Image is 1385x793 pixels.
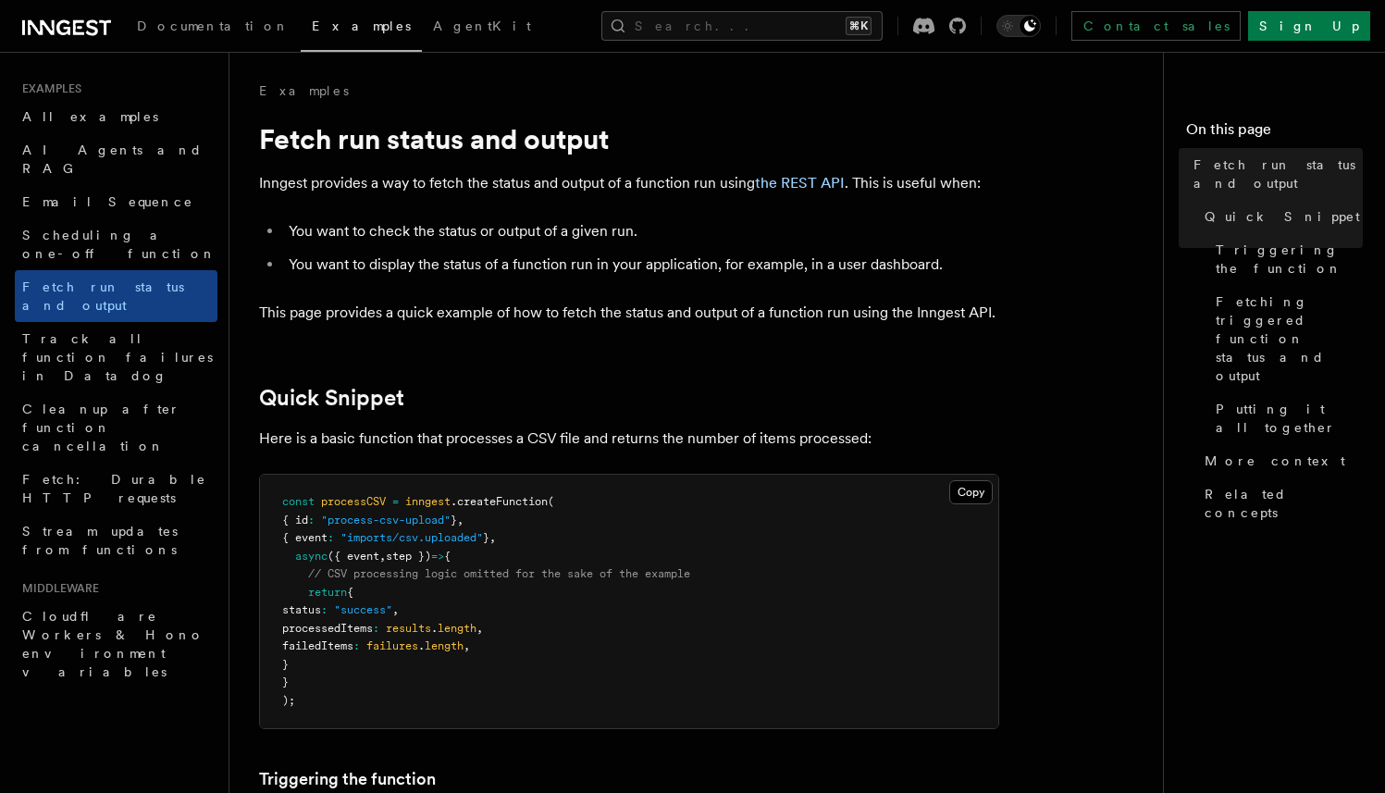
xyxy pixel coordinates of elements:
[282,675,289,688] span: }
[451,514,457,527] span: }
[433,19,531,33] span: AgentKit
[425,639,464,652] span: length
[15,218,217,270] a: Scheduling a one-off function
[259,766,436,792] a: Triggering the function
[259,122,999,155] h1: Fetch run status and output
[15,270,217,322] a: Fetch run status and output
[996,15,1041,37] button: Toggle dark mode
[22,142,203,176] span: AI Agents and RAG
[1208,233,1363,285] a: Triggering the function
[15,185,217,218] a: Email Sequence
[282,514,308,527] span: { id
[1205,452,1345,470] span: More context
[366,639,418,652] span: failures
[601,11,883,41] button: Search...⌘K
[295,550,328,563] span: async
[282,603,321,616] span: status
[1197,444,1363,477] a: More context
[386,622,431,635] span: results
[321,514,451,527] span: "process-csv-upload"
[1248,11,1370,41] a: Sign Up
[259,426,999,452] p: Here is a basic function that processes a CSV file and returns the number of items processed:
[1186,118,1363,148] h4: On this page
[431,550,444,563] span: =>
[321,603,328,616] span: :
[15,100,217,133] a: All examples
[15,600,217,688] a: Cloudflare Workers & Hono environment variables
[373,622,379,635] span: :
[489,531,496,544] span: ,
[392,603,399,616] span: ,
[1216,241,1363,278] span: Triggering the function
[405,495,451,508] span: inngest
[22,194,193,209] span: Email Sequence
[846,17,872,35] kbd: ⌘K
[308,567,690,580] span: // CSV processing logic omitted for the sake of the example
[282,694,295,707] span: );
[347,586,353,599] span: {
[321,495,386,508] span: processCSV
[334,603,392,616] span: "success"
[483,531,489,544] span: }
[1216,292,1363,385] span: Fetching triggered function status and output
[282,495,315,508] span: const
[418,639,425,652] span: .
[1197,200,1363,233] a: Quick Snippet
[15,81,81,96] span: Examples
[22,472,206,505] span: Fetch: Durable HTTP requests
[431,622,438,635] span: .
[15,133,217,185] a: AI Agents and RAG
[438,622,476,635] span: length
[1205,207,1360,226] span: Quick Snippet
[308,586,347,599] span: return
[15,392,217,463] a: Cleanup after function cancellation
[444,550,451,563] span: {
[126,6,301,50] a: Documentation
[340,531,483,544] span: "imports/csv.uploaded"
[282,531,328,544] span: { event
[1071,11,1241,41] a: Contact sales
[22,279,184,313] span: Fetch run status and output
[328,531,334,544] span: :
[259,81,349,100] a: Examples
[259,385,404,411] a: Quick Snippet
[464,639,470,652] span: ,
[259,170,999,196] p: Inngest provides a way to fetch the status and output of a function run using . This is useful when:
[15,514,217,566] a: Stream updates from functions
[137,19,290,33] span: Documentation
[282,658,289,671] span: }
[1216,400,1363,437] span: Putting it all together
[548,495,554,508] span: (
[379,550,386,563] span: ,
[15,322,217,392] a: Track all function failures in Datadog
[259,300,999,326] p: This page provides a quick example of how to fetch the status and output of a function run using ...
[1197,477,1363,529] a: Related concepts
[282,622,373,635] span: processedItems
[1208,285,1363,392] a: Fetching triggered function status and output
[15,463,217,514] a: Fetch: Durable HTTP requests
[755,174,845,192] a: the REST API
[1193,155,1363,192] span: Fetch run status and output
[353,639,360,652] span: :
[22,609,204,679] span: Cloudflare Workers & Hono environment variables
[283,218,999,244] li: You want to check the status or output of a given run.
[422,6,542,50] a: AgentKit
[22,402,180,453] span: Cleanup after function cancellation
[15,581,99,596] span: Middleware
[282,639,353,652] span: failedItems
[392,495,399,508] span: =
[476,622,483,635] span: ,
[22,524,178,557] span: Stream updates from functions
[1186,148,1363,200] a: Fetch run status and output
[22,228,216,261] span: Scheduling a one-off function
[308,514,315,527] span: :
[451,495,548,508] span: .createFunction
[22,331,213,383] span: Track all function failures in Datadog
[386,550,431,563] span: step })
[312,19,411,33] span: Examples
[283,252,999,278] li: You want to display the status of a function run in your application, for example, in a user dash...
[328,550,379,563] span: ({ event
[949,480,993,504] button: Copy
[22,109,158,124] span: All examples
[457,514,464,527] span: ,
